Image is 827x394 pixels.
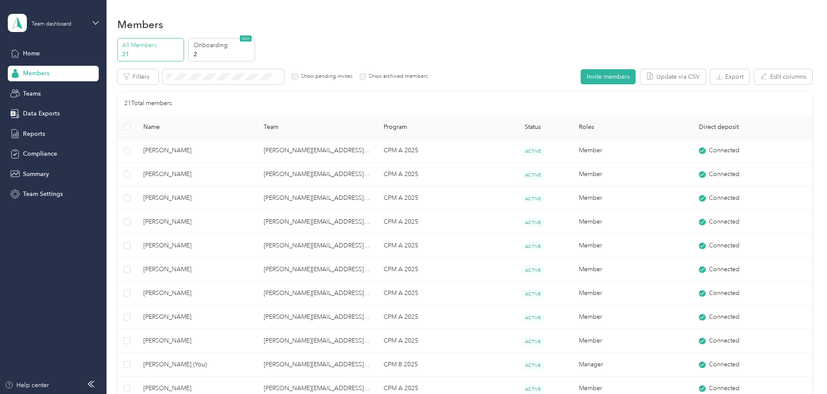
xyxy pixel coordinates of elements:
td: susanne.garrett@optioncare.com [257,305,377,329]
td: Member [572,282,692,305]
span: [PERSON_NAME] [143,170,249,179]
span: [PERSON_NAME] [143,241,249,250]
span: Connected [709,360,740,369]
th: Team [257,115,377,139]
td: Nadia Niswander [136,258,256,282]
td: Member [572,139,692,163]
td: Addison Morgan [136,305,256,329]
span: Teams [23,89,41,98]
span: Summary [23,170,49,179]
td: Julia Sudetic [136,139,256,163]
th: Program [377,115,494,139]
span: Data Exports [23,109,60,118]
p: 2 [194,50,252,59]
span: Home [23,49,40,58]
td: CPM A 2025 [377,234,494,258]
span: [PERSON_NAME] [143,146,249,155]
span: ACTIVE [522,337,544,346]
span: [PERSON_NAME] [143,217,249,227]
td: Scott Harding [136,186,256,210]
td: Kerie Lopez [136,210,256,234]
td: susanne.garrett@optioncare.com [257,282,377,305]
span: [PERSON_NAME] [143,384,249,393]
td: susanne.garrett@optioncare.com [257,139,377,163]
th: Direct deposit [692,115,812,139]
td: Kristi Shoemaker [136,234,256,258]
td: Manager [572,353,692,377]
td: susanne.garrett@optioncare.com [257,186,377,210]
th: Status [494,115,572,139]
td: susanne.garrett@optioncare.com [257,234,377,258]
span: ACTIVE [522,313,544,322]
label: Show archived members [366,73,428,80]
span: [PERSON_NAME] [143,265,249,274]
span: Connected [709,241,740,250]
span: ACTIVE [522,242,544,251]
span: Members [23,69,49,78]
span: NEW [240,35,252,42]
td: Member [572,186,692,210]
button: Edit columns [754,69,812,84]
p: All Members [122,41,181,50]
td: Member [572,305,692,329]
td: CPM A 2025 [377,282,494,305]
td: CPM A 2025 [377,305,494,329]
span: Compliance [23,149,57,158]
span: Connected [709,265,740,274]
span: ACTIVE [522,361,544,370]
button: Export [710,69,749,84]
span: Connected [709,193,740,203]
iframe: Everlance-gr Chat Button Frame [779,346,827,394]
div: Team dashboard [32,22,71,27]
span: [PERSON_NAME] [143,193,249,203]
th: Name [136,115,256,139]
td: Member [572,234,692,258]
span: [PERSON_NAME] [143,288,249,298]
span: ACTIVE [522,218,544,227]
span: Reports [23,129,45,138]
span: [PERSON_NAME] (You) [143,360,249,369]
td: susanne.garrett@optioncare.com [257,258,377,282]
span: Connected [709,146,740,155]
span: Team Settings [23,189,63,199]
button: Help center [5,381,49,390]
p: Onboarding [194,41,252,50]
span: [PERSON_NAME] [143,336,249,346]
td: susanne.garrett@optioncare.com [257,163,377,186]
button: Invite members [581,69,636,84]
span: ACTIVE [522,266,544,275]
span: Connected [709,384,740,393]
td: CPM A 2025 [377,329,494,353]
td: susanne.garrett@optioncare.com [257,353,377,377]
span: ACTIVE [522,194,544,203]
td: CPM A 2025 [377,163,494,186]
span: Connected [709,336,740,346]
td: Member [572,329,692,353]
button: Update via CSV [640,69,706,84]
td: CPM A 2025 [377,210,494,234]
td: CPM B 2025 [377,353,494,377]
span: Connected [709,170,740,179]
span: Connected [709,217,740,227]
td: Member [572,258,692,282]
span: ACTIVE [522,289,544,298]
span: ACTIVE [522,384,544,394]
span: Name [143,123,249,131]
h1: Members [117,20,163,29]
td: CPM A 2025 [377,258,494,282]
label: Show pending invites [298,73,352,80]
td: CPM A 2025 [377,186,494,210]
p: 21 [122,50,181,59]
button: Filters [117,69,158,84]
span: ACTIVE [522,147,544,156]
td: susanne.garrett@optioncare.com [257,329,377,353]
td: Taylor Casto [136,163,256,186]
td: Susanne Garrett (You) [136,353,256,377]
td: CPM A 2025 [377,139,494,163]
td: Sander Jordan [136,282,256,305]
td: Member [572,163,692,186]
span: ACTIVE [522,170,544,179]
td: susanne.garrett@optioncare.com [257,210,377,234]
p: 21 Total members [124,99,172,108]
td: Member [572,210,692,234]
